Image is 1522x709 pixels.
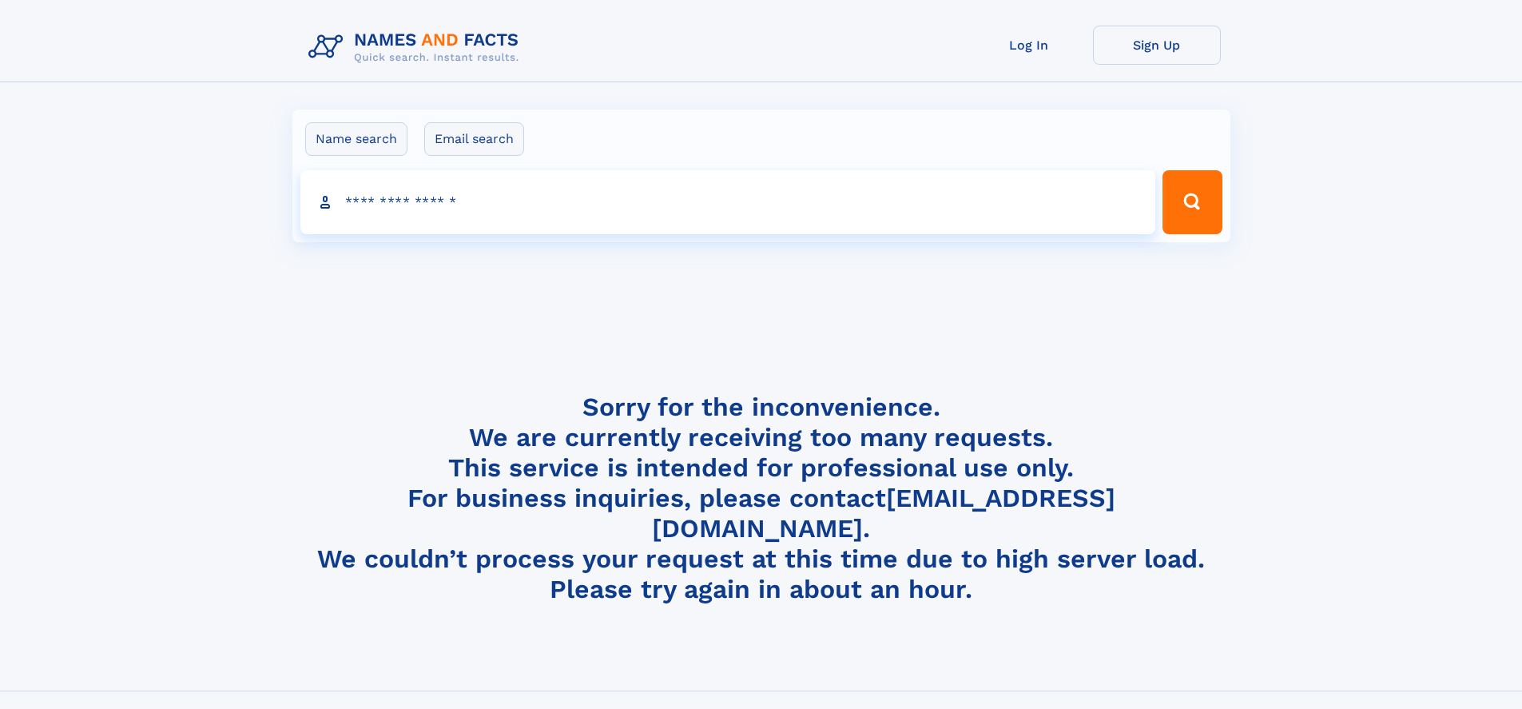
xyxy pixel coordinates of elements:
[305,122,407,156] label: Name search
[424,122,524,156] label: Email search
[300,170,1156,234] input: search input
[1162,170,1222,234] button: Search Button
[302,26,532,69] img: Logo Names and Facts
[1093,26,1221,65] a: Sign Up
[652,483,1115,544] a: [EMAIL_ADDRESS][DOMAIN_NAME]
[302,392,1221,605] h4: Sorry for the inconvenience. We are currently receiving too many requests. This service is intend...
[965,26,1093,65] a: Log In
